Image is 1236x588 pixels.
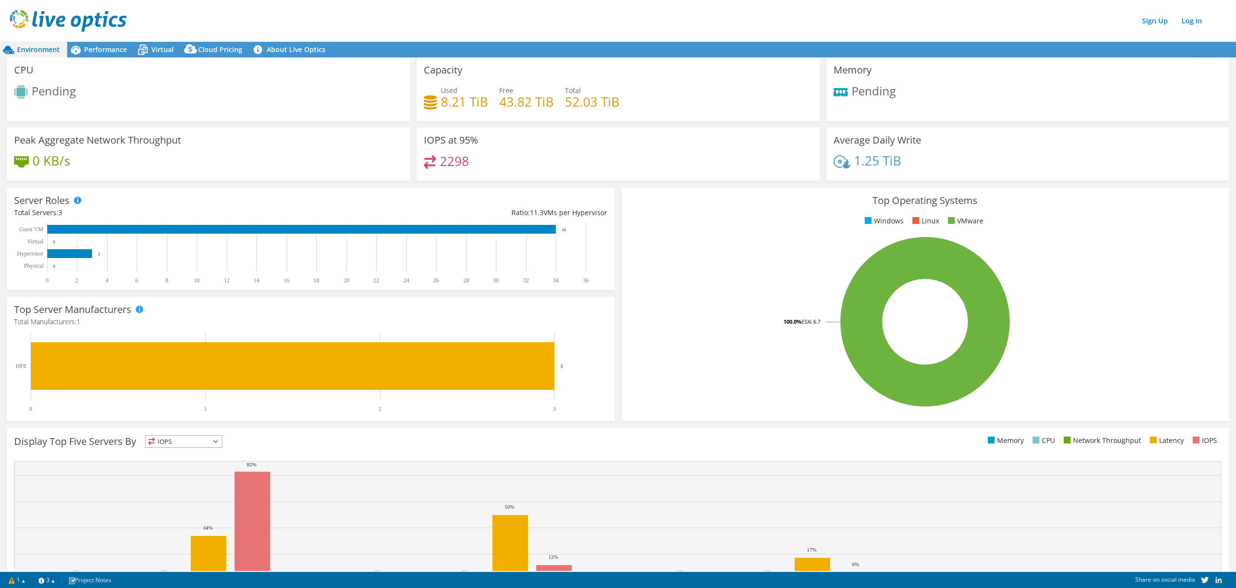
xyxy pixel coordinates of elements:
a: Sign Up [1137,14,1173,28]
a: 3 [32,574,62,586]
tspan: 100.0% [783,318,801,325]
span: Pending [32,83,76,99]
text: 26 [433,277,439,284]
text: 2 [379,405,382,412]
li: Memory [985,435,1024,446]
span: IOPS [145,436,222,447]
h3: Average Daily Write [834,135,921,146]
text: 28 [463,277,469,284]
text: HPE [16,363,27,369]
h3: Top Operating Systems [629,195,1222,206]
text: 22 [373,277,379,284]
text: 18 [313,277,319,284]
h3: Top Server Manufacturers [14,304,131,315]
img: live_optics_svg.svg [10,10,127,32]
text: 6 [135,277,138,284]
text: 14 [254,277,259,284]
text: 34 [553,277,559,284]
li: CPU [1030,435,1055,446]
span: Pending [852,83,896,99]
text: 34% [203,525,213,531]
span: 3 [58,208,62,217]
li: Network Throughput [1061,435,1141,446]
a: 1 [2,574,32,586]
text: 36 [583,277,589,284]
h4: 1.25 TiB [854,155,901,166]
h4: Total Manufacturers: [14,316,607,327]
span: Performance [84,45,127,54]
li: IOPS [1190,435,1217,446]
li: Latency [1147,435,1184,446]
text: 0 [53,239,55,244]
text: 12 [224,277,230,284]
span: Total [565,86,581,95]
text: 8 [165,277,168,284]
h4: 2298 [440,156,469,166]
text: 32 [523,277,529,284]
h4: 0 KB/s [33,155,70,166]
span: 11.3 [530,208,544,217]
div: Ratio: VMs per Hypervisor [310,207,607,218]
text: Virtual [27,238,44,245]
text: 30 [493,277,499,284]
tspan: ESXi 6.7 [801,318,820,325]
text: 3 [560,363,563,369]
text: 24 [403,277,409,284]
text: 4 [106,277,109,284]
h4: 8.21 TiB [441,96,488,107]
span: Virtual [151,45,174,54]
text: 0% [161,569,168,575]
text: 34 [562,227,566,232]
li: Windows [862,216,904,226]
h3: CPU [14,65,34,75]
text: Hypervisor [17,250,43,257]
span: Share on social media [1135,575,1195,584]
text: 50% [505,504,514,510]
h4: 52.03 TiB [565,96,619,107]
span: Environment [17,45,60,54]
text: 0 [53,264,55,269]
text: 10 [194,277,200,284]
text: 0 [46,277,49,284]
h3: Peak Aggregate Network Throughput [14,135,181,146]
span: Free [499,86,513,95]
text: 12% [548,554,558,560]
text: 0% [764,569,772,575]
h3: Memory [834,65,872,75]
a: Log In [1177,14,1207,28]
h3: Server Roles [14,195,70,206]
text: Guest VM [19,226,43,233]
text: 20 [344,277,349,284]
h3: Capacity [424,65,462,75]
h3: IOPS at 95% [424,135,478,146]
text: 2 [75,277,78,284]
text: 17% [807,547,817,552]
text: 0% [677,569,684,575]
text: Physical [24,262,44,269]
text: 0% [375,569,382,575]
text: 6% [852,561,859,567]
li: Linux [910,216,939,226]
text: 3 [98,252,100,257]
div: Total Servers: [14,207,310,218]
text: 0 [29,405,32,412]
h4: 43.82 TiB [499,96,554,107]
text: 16 [284,277,290,284]
a: Project Notes [61,574,118,586]
span: Cloud Pricing [198,45,242,54]
span: Used [441,86,457,95]
span: 1 [76,317,80,326]
text: 0% [462,569,470,575]
text: 0% [73,569,80,575]
li: VMware [945,216,983,226]
text: 82% [247,461,256,467]
text: 3 [553,405,556,412]
text: 1 [204,405,207,412]
a: About Live Optics [250,42,333,57]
